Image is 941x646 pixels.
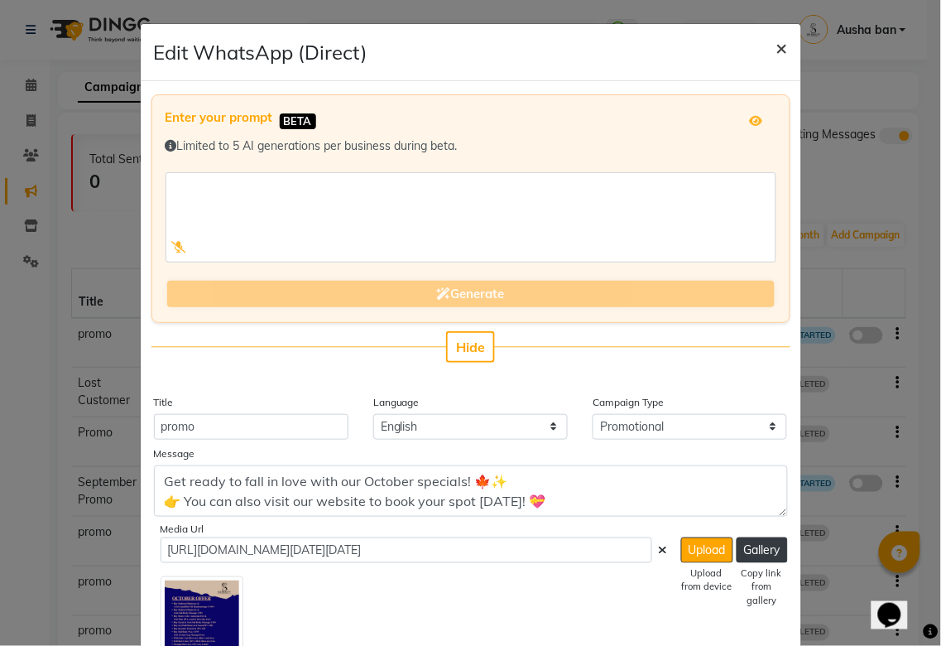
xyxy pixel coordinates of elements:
div: Upload from device [681,566,733,595]
input: ex. https://img.dingg.app/invoice.jpg or uploaded image name [161,538,652,563]
button: Close [763,24,801,70]
button: Gallery [737,538,788,563]
label: Media Url [161,522,204,537]
button: Upload [681,538,733,563]
label: Message [154,446,195,461]
span: Hide [456,339,485,355]
iframe: chat widget [871,580,924,629]
button: Hide [446,331,495,363]
label: Language [373,395,420,410]
div: Limited to 5 AI generations per business during beta. [166,137,776,155]
input: Enter Title [154,414,348,440]
div: Copy link from gallery [737,566,788,608]
span: × [776,35,788,60]
h4: Edit WhatsApp (Direct) [154,37,368,67]
span: BETA [280,113,316,129]
label: Campaign Type [593,395,664,410]
label: Enter your prompt [166,108,273,128]
label: Title [154,395,174,410]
